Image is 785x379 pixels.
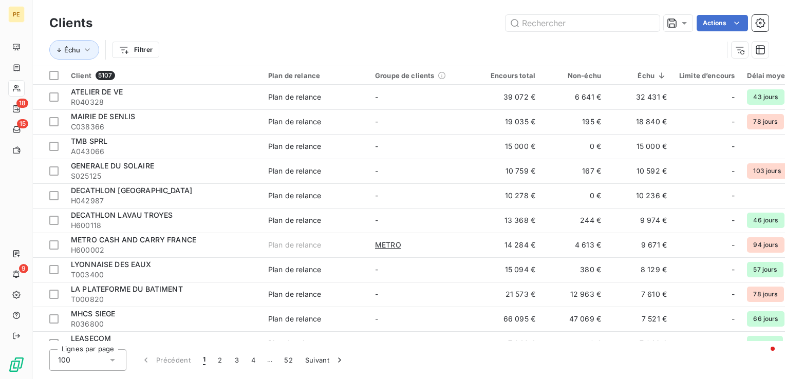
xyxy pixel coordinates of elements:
button: Actions [697,15,748,31]
div: Plan de relance [268,289,321,299]
span: - [732,289,735,299]
h3: Clients [49,14,92,32]
iframe: Intercom live chat [750,344,775,369]
span: R040328 [71,97,256,107]
div: Plan de relance [268,191,321,201]
span: MHCS SIEGE [71,309,116,318]
span: - [375,290,378,298]
div: Plan de relance [268,240,321,250]
td: 6 641 € [541,85,607,109]
td: 7 610 € [607,282,673,307]
div: Plan de relance [268,338,321,349]
span: 43 jours [747,89,784,105]
td: 15 094 € [476,257,541,282]
td: 0 € [541,331,607,356]
span: 78 jours [747,114,783,129]
span: A043066 [71,146,256,157]
button: 2 [212,349,228,371]
div: Plan de relance [268,264,321,275]
span: Échu [64,46,80,54]
td: 66 095 € [476,307,541,331]
div: Limite d’encours [679,71,735,80]
span: MAIRIE DE SENLIS [71,112,135,121]
span: 18 [16,99,28,108]
button: Suivant [299,349,351,371]
span: LEASECOM [71,334,111,343]
span: - [375,166,378,175]
span: 78 jours [747,287,783,302]
td: 9 671 € [607,233,673,257]
span: DECATHLON [GEOGRAPHIC_DATA] [71,186,192,195]
button: 1 [197,349,212,371]
span: 57 jours [747,262,783,277]
span: 9 [19,264,28,273]
span: - [375,314,378,323]
div: Plan de relance [268,314,321,324]
div: Plan de relance [268,117,321,127]
td: 13 368 € [476,208,541,233]
td: 380 € [541,257,607,282]
span: - [375,92,378,101]
span: Client [71,71,91,80]
span: LA PLATEFORME DU BATIMENT [71,285,183,293]
span: - [375,117,378,126]
span: TMB SPRL [71,137,107,145]
div: Plan de relance [268,166,321,176]
span: S025125 [71,171,256,181]
span: - [732,314,735,324]
span: C038366 [71,122,256,132]
span: - [732,215,735,225]
td: 12 963 € [541,282,607,307]
span: H042987 [71,196,256,206]
span: - [375,216,378,224]
div: Encours total [482,71,535,80]
button: Filtrer [112,42,159,58]
td: 0 € [541,134,607,159]
td: 39 072 € [476,85,541,109]
td: 10 759 € [476,159,541,183]
td: 15 000 € [607,134,673,159]
input: Rechercher [506,15,660,31]
button: 3 [229,349,245,371]
div: Échu [613,71,667,80]
span: - [375,265,378,274]
td: 195 € [541,109,607,134]
span: R036800 [71,319,256,329]
span: - [375,339,378,348]
img: Logo LeanPay [8,356,25,373]
span: T003400 [71,270,256,280]
td: 14 284 € [476,233,541,257]
span: T000820 [71,294,256,305]
span: 1 [203,355,205,365]
td: 10 278 € [476,183,541,208]
span: GENERALE DU SOLAIRE [71,161,154,170]
td: 167 € [541,159,607,183]
span: ATELIER DE VE [71,87,123,96]
span: - [732,191,735,201]
td: 15 000 € [476,134,541,159]
span: 100 [58,355,70,365]
td: 7 521 € [607,307,673,331]
span: H600002 [71,245,256,255]
div: Non-échu [548,71,601,80]
span: 15 [17,119,28,128]
button: Échu [49,40,99,60]
span: - [732,338,735,349]
span: DECATHLON LAVAU TROYES [71,211,173,219]
span: Groupe de clients [375,71,435,80]
span: METRO [375,240,401,250]
span: LYONNAISE DES EAUX [71,260,151,269]
div: Plan de relance [268,92,321,102]
button: Précédent [135,349,197,371]
span: - [375,142,378,150]
td: 10 236 € [607,183,673,208]
td: 7 046 € [476,331,541,356]
td: 4 613 € [541,233,607,257]
td: 32 431 € [607,85,673,109]
td: 21 573 € [476,282,541,307]
span: - [732,117,735,127]
div: Plan de relance [268,71,363,80]
td: 7 046 € [607,331,673,356]
span: - [732,240,735,250]
td: 19 035 € [476,109,541,134]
